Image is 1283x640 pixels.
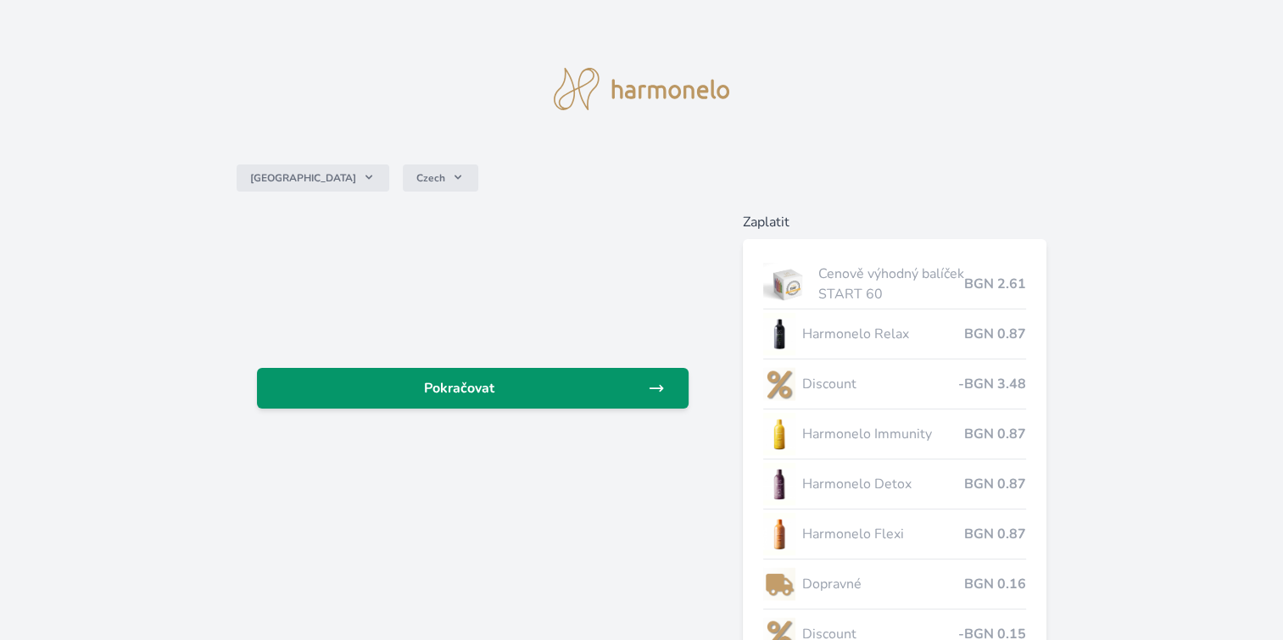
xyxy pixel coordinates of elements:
[554,68,730,110] img: logo.svg
[763,263,812,305] img: start.jpg
[237,164,389,192] button: [GEOGRAPHIC_DATA]
[763,413,795,455] img: IMMUNITY_se_stinem_x-lo.jpg
[802,474,964,494] span: Harmonelo Detox
[257,368,689,409] a: Pokračovat
[964,324,1026,344] span: BGN 0.87
[964,274,1026,294] span: BGN 2.61
[416,171,445,185] span: Czech
[763,513,795,555] img: CLEAN_FLEXI_se_stinem_x-hi_(1)-lo.jpg
[743,212,1046,232] h6: Zaplatit
[818,264,964,304] span: Cenově výhodný balíček START 60
[763,313,795,355] img: CLEAN_RELAX_se_stinem_x-lo.jpg
[271,378,648,398] span: Pokračovat
[763,363,795,405] img: discount-lo.png
[403,164,478,192] button: Czech
[964,424,1026,444] span: BGN 0.87
[802,524,964,544] span: Harmonelo Flexi
[802,324,964,344] span: Harmonelo Relax
[802,574,964,594] span: Dopravné
[763,463,795,505] img: DETOX_se_stinem_x-lo.jpg
[964,574,1026,594] span: BGN 0.16
[763,563,795,605] img: delivery-lo.png
[964,524,1026,544] span: BGN 0.87
[964,474,1026,494] span: BGN 0.87
[802,424,964,444] span: Harmonelo Immunity
[958,374,1026,394] span: -BGN 3.48
[802,374,958,394] span: Discount
[250,171,356,185] span: [GEOGRAPHIC_DATA]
